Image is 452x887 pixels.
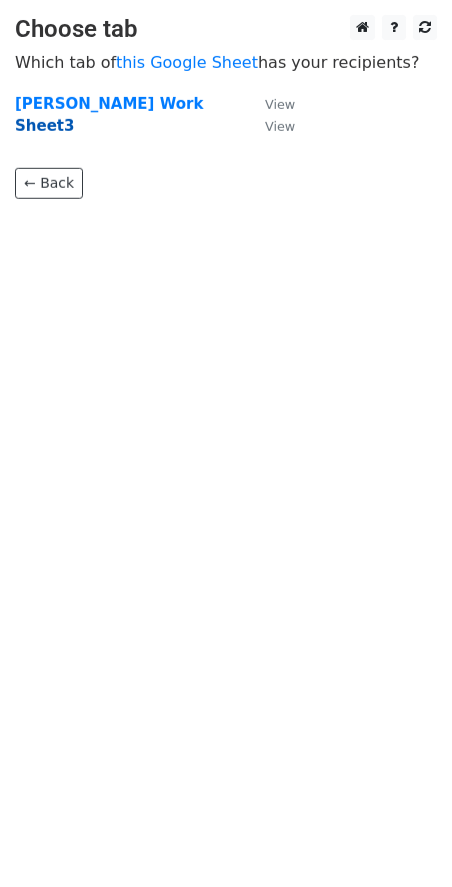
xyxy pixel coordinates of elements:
[116,53,258,72] a: this Google Sheet
[15,15,437,44] h3: Choose tab
[15,52,437,73] p: Which tab of has your recipients?
[245,117,295,135] a: View
[15,168,83,199] a: ← Back
[265,119,295,134] small: View
[352,791,452,887] iframe: Chat Widget
[15,117,74,135] a: Sheet3
[265,97,295,112] small: View
[245,95,295,113] a: View
[15,95,203,113] a: [PERSON_NAME] Work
